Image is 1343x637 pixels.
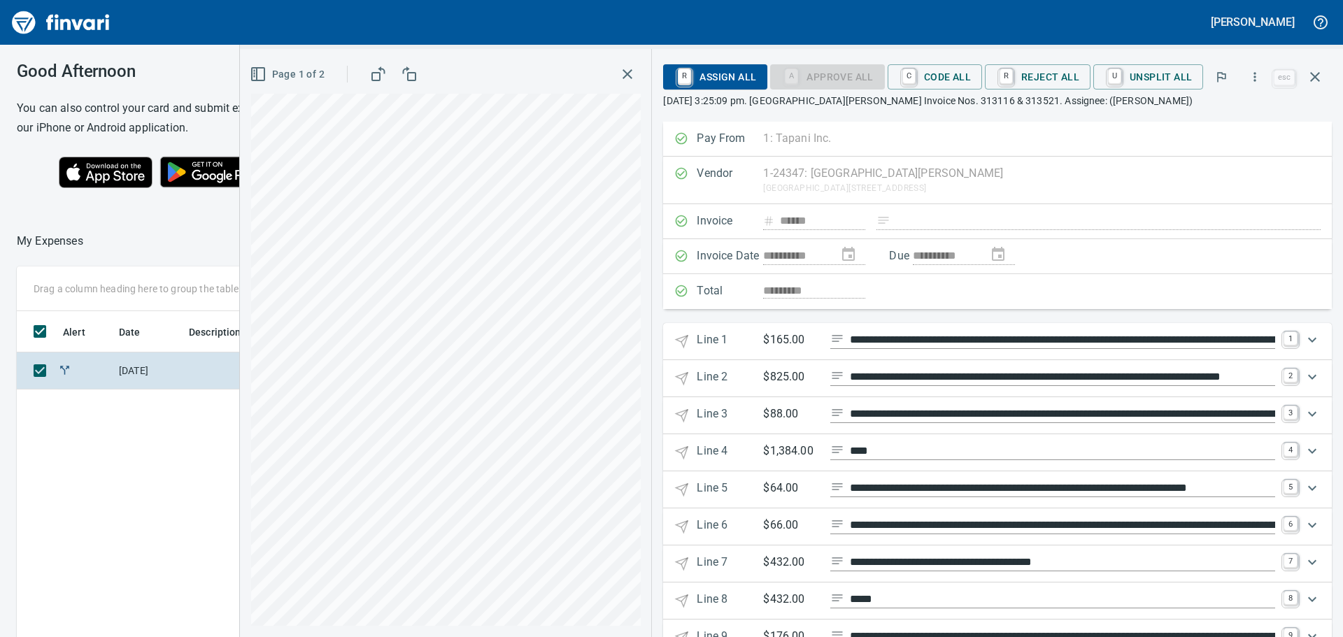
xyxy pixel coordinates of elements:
span: Alert [63,324,85,341]
div: Expand [663,397,1332,434]
span: Description [189,324,260,341]
img: Finvari [8,6,113,39]
a: 2 [1284,368,1298,382]
button: More [1239,62,1270,92]
p: Line 8 [697,591,763,611]
p: My Expenses [17,233,83,250]
p: Line 7 [697,554,763,574]
p: [DATE] 3:25:09 pm. [GEOGRAPHIC_DATA][PERSON_NAME] Invoice Nos. 313116 & 313521. Assignee: ([PERSO... [663,94,1332,108]
img: Download on the App Store [59,157,152,188]
p: $432.00 [763,554,819,571]
p: Line 2 [697,368,763,389]
span: Code All [899,65,971,89]
p: Drag a column heading here to group the table [34,282,239,296]
p: Line 6 [697,517,763,537]
p: $66.00 [763,517,819,534]
nav: breadcrumb [17,233,83,250]
div: Expand [663,582,1332,620]
h3: Good Afternoon [17,62,314,81]
a: 1 [1284,331,1298,345]
div: Expand [663,545,1332,582]
a: C [902,69,916,84]
button: RAssign All [663,64,767,90]
div: Coding Required [770,70,884,82]
p: $64.00 [763,480,819,497]
a: R [678,69,691,84]
button: UUnsplit All [1093,64,1203,90]
p: $432.00 [763,591,819,608]
a: 7 [1284,554,1298,568]
span: Description [189,324,241,341]
button: CCode All [888,64,982,90]
span: Date [119,324,159,341]
p: $825.00 [763,368,819,386]
span: Page 1 of 2 [253,66,325,83]
p: Line 3 [697,406,763,426]
button: [PERSON_NAME] [1207,11,1298,33]
span: Unsplit All [1104,65,1192,89]
button: Page 1 of 2 [247,62,330,87]
span: Alert [63,324,104,341]
img: Get it on Google Play [152,149,273,195]
a: 8 [1284,591,1298,605]
span: Close invoice [1270,60,1332,94]
button: RReject All [985,64,1090,90]
div: Expand [663,508,1332,545]
div: Expand [663,471,1332,508]
a: 3 [1284,406,1298,420]
h6: You can also control your card and submit expenses from our iPhone or Android application. [17,99,314,138]
span: Reject All [996,65,1079,89]
p: $88.00 [763,406,819,423]
p: Line 1 [697,331,763,352]
span: Assign All [674,65,756,89]
span: Date [119,324,141,341]
div: Expand [663,434,1332,471]
a: R [1000,69,1013,84]
div: Expand [663,360,1332,397]
span: Split transaction [57,366,72,375]
td: [DATE] [113,352,183,389]
p: Line 5 [697,480,763,500]
p: $1,384.00 [763,443,819,460]
a: 5 [1284,480,1298,494]
div: Expand [663,323,1332,360]
a: esc [1274,70,1295,85]
h5: [PERSON_NAME] [1211,15,1295,29]
a: U [1108,69,1121,84]
p: $165.00 [763,331,819,349]
p: Line 4 [697,443,763,463]
button: Flag [1206,62,1237,92]
a: 6 [1284,517,1298,531]
a: 4 [1284,443,1298,457]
